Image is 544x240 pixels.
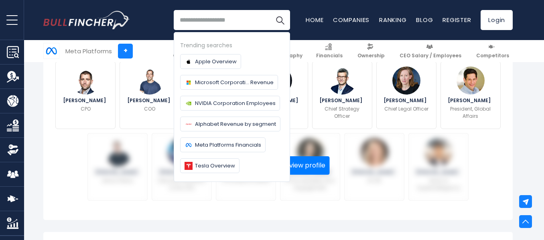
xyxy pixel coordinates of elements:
span: [PERSON_NAME] [95,170,140,175]
span: Financials [316,52,343,59]
img: David Wehner [328,67,356,95]
a: Financials [313,40,346,62]
img: Ownership [7,144,19,156]
img: Company logo [185,120,193,128]
span: Competitors [476,52,509,59]
a: Register [443,16,471,24]
p: Senior Fellow [102,177,133,184]
span: NVIDIA Corporation Employees [195,99,276,107]
span: [PERSON_NAME] [448,98,493,103]
a: Alexandr Wang [PERSON_NAME] Head of Superintelligence Labs [408,133,469,201]
a: Blog [416,16,433,24]
span: CEO Salary / Employees [400,52,461,59]
img: Bullfincher logo [43,11,130,29]
img: Company logo [185,141,193,149]
a: Overview [169,40,200,62]
p: Chief Legal Officer [384,105,428,113]
p: Chief Strategy Officer [317,105,367,120]
a: Login [481,10,513,30]
p: Head of Superintelligence Labs [414,177,463,192]
a: Tesla Overview [180,158,240,173]
span: Meta Platforms Financials [195,141,261,149]
span: [PERSON_NAME] [63,98,108,103]
a: Ranking [379,16,406,24]
a: Companies [333,16,369,24]
a: Go to homepage [43,11,130,29]
a: Microsoft Corporati... Revenue [180,75,278,90]
span: [PERSON_NAME] [384,98,429,103]
p: Executive Assistant to the CEO [157,177,207,192]
p: President, Global Affairs [446,105,495,120]
p: COO [144,105,155,113]
img: Alexandr Wang [424,138,453,166]
img: Company logo [185,79,193,87]
img: Janelle Gale [360,138,388,166]
img: Jennifer Newstead [392,67,420,95]
a: Alphabet Revenue by segment [180,117,280,131]
a: Ownership [354,40,388,62]
img: Andrea Besmehn [168,138,196,166]
a: Jennifer Newstead [PERSON_NAME] Chief Legal Officer [376,61,436,129]
span: [PERSON_NAME] [127,98,173,103]
span: [PERSON_NAME] [319,98,365,103]
img: Javier Olivan [136,67,164,95]
a: NVIDIA Corporation Employees [180,96,280,111]
a: Andrea Besmehn [PERSON_NAME] Executive Assistant to the CEO [152,133,212,201]
a: Apple Overview [180,54,241,69]
a: Joel Kaplan [PERSON_NAME] President, Global Affairs [440,61,501,129]
span: [PERSON_NAME] [416,170,461,175]
a: + [118,44,133,58]
span: Microsoft Corporati... Revenue [195,78,274,87]
span: [PERSON_NAME] [287,170,333,175]
a: Javier Olivan [PERSON_NAME] COO [120,61,180,129]
a: Mike Schroepfer [PERSON_NAME] Senior Fellow [87,133,148,201]
span: Apple Overview [195,57,237,66]
p: CPO [81,105,91,113]
img: Joel Kaplan [457,67,485,95]
a: Maxine Williams [PERSON_NAME] VP Accessibility And Engagement [280,133,340,201]
img: Mike Schroepfer [104,138,132,166]
a: Home [306,16,323,24]
a: Janelle Gale [PERSON_NAME] VP, HR [344,133,404,201]
span: Product / Geography [247,52,302,59]
span: Tesla Overview [195,161,235,170]
a: Competitors [473,40,513,62]
a: CEO Salary / Employees [396,40,465,62]
span: Ownership [357,52,385,59]
img: Maxine Williams [296,138,324,166]
a: Chris Cox [PERSON_NAME] CPO [55,61,116,129]
img: META logo [44,43,59,58]
a: David Wehner [PERSON_NAME] Chief Strategy Officer [312,61,372,129]
img: Company logo [185,58,193,66]
div: Meta Platforms [65,46,112,56]
button: Search [270,10,290,30]
span: Overview [173,52,196,59]
span: Alphabet Revenue by segment [195,120,276,128]
div: Trending searches [180,41,284,50]
span: [PERSON_NAME] [159,170,205,175]
p: VP, HR [367,177,381,184]
p: VP Accessibility And Engagement [285,177,335,192]
img: Chris Cox [71,67,99,95]
span: [PERSON_NAME] [351,170,397,175]
img: Company logo [185,162,193,170]
img: Company logo [185,99,193,107]
a: Meta Platforms Financials [180,137,266,152]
